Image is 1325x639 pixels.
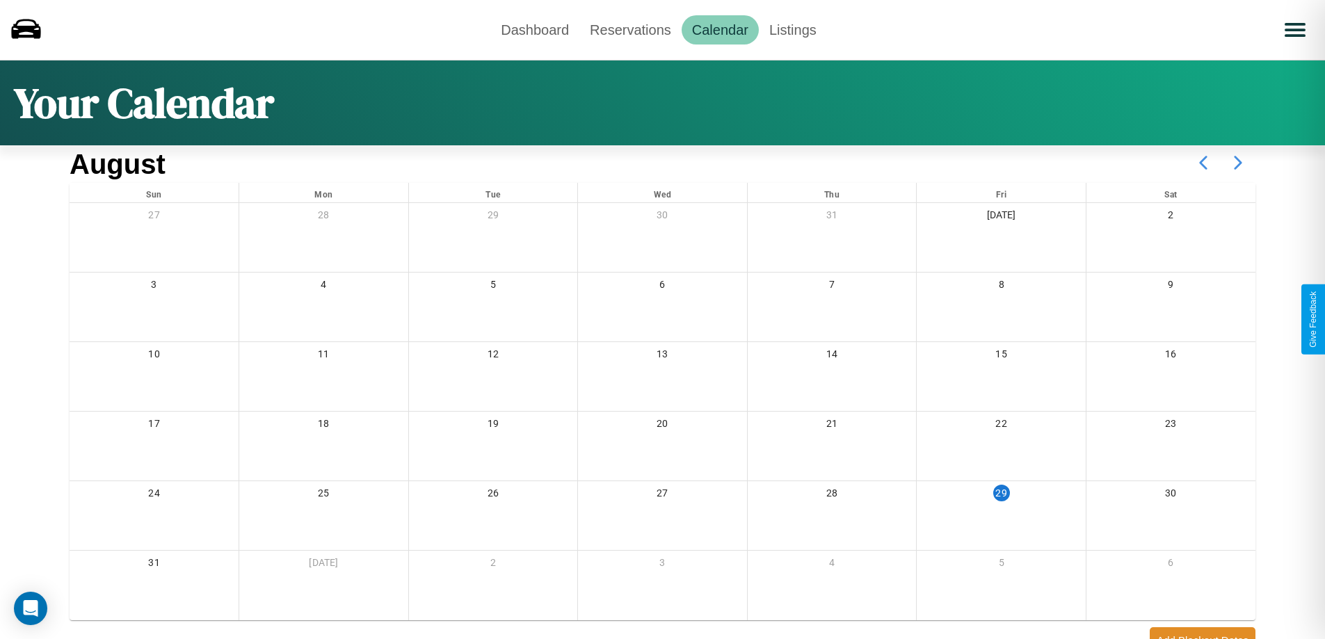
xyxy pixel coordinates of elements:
[578,551,747,579] div: 3
[14,74,274,131] h1: Your Calendar
[748,412,917,440] div: 21
[239,203,408,232] div: 28
[1276,10,1315,49] button: Open menu
[70,203,239,232] div: 27
[239,481,408,510] div: 25
[70,273,239,301] div: 3
[409,203,578,232] div: 29
[239,183,408,202] div: Mon
[759,15,827,45] a: Listings
[917,412,1086,440] div: 22
[578,412,747,440] div: 20
[578,183,747,202] div: Wed
[748,551,917,579] div: 4
[748,342,917,371] div: 14
[239,551,408,579] div: [DATE]
[578,481,747,510] div: 27
[917,273,1086,301] div: 8
[578,273,747,301] div: 6
[578,203,747,232] div: 30
[1086,412,1255,440] div: 23
[993,485,1010,501] div: 29
[70,149,166,180] h2: August
[239,412,408,440] div: 18
[1308,291,1318,348] div: Give Feedback
[1086,183,1255,202] div: Sat
[682,15,759,45] a: Calendar
[748,183,917,202] div: Thu
[409,481,578,510] div: 26
[409,342,578,371] div: 12
[748,481,917,510] div: 28
[1086,551,1255,579] div: 6
[409,273,578,301] div: 5
[70,481,239,510] div: 24
[917,551,1086,579] div: 5
[70,342,239,371] div: 10
[70,183,239,202] div: Sun
[409,551,578,579] div: 2
[579,15,682,45] a: Reservations
[14,592,47,625] div: Open Intercom Messenger
[70,412,239,440] div: 17
[239,273,408,301] div: 4
[490,15,579,45] a: Dashboard
[917,342,1086,371] div: 15
[70,551,239,579] div: 31
[578,342,747,371] div: 13
[917,183,1086,202] div: Fri
[1086,203,1255,232] div: 2
[409,183,578,202] div: Tue
[1086,342,1255,371] div: 16
[1086,481,1255,510] div: 30
[409,412,578,440] div: 19
[239,342,408,371] div: 11
[1086,273,1255,301] div: 9
[748,203,917,232] div: 31
[917,203,1086,232] div: [DATE]
[748,273,917,301] div: 7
